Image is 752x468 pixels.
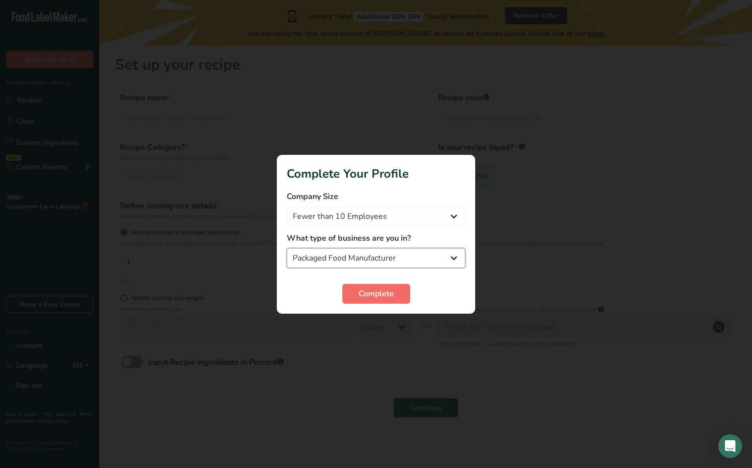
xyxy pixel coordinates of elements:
[287,232,465,244] label: What type of business are you in?
[287,191,465,202] label: Company Size
[359,288,394,300] span: Complete
[287,165,465,183] h1: Complete Your Profile
[718,434,742,458] div: Open Intercom Messenger
[342,284,410,304] button: Complete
